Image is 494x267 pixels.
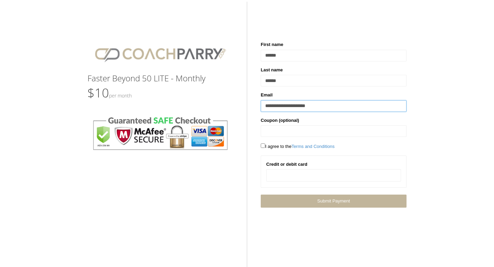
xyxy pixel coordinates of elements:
a: Terms and Conditions [292,144,335,149]
h3: Faster Beyond 50 LITE - Monthly [87,74,233,83]
small: Per Month [109,92,132,99]
label: Last name [261,67,283,73]
span: Submit Payment [317,198,350,204]
label: Email [261,92,273,98]
img: CPlogo.png [87,41,233,67]
label: First name [261,41,283,48]
span: I agree to the [261,144,334,149]
label: Coupon (optional) [261,117,299,124]
label: Credit or debit card [266,161,307,168]
iframe: Secure card payment input frame [271,173,397,178]
a: Submit Payment [261,195,407,207]
span: $10 [87,84,132,101]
